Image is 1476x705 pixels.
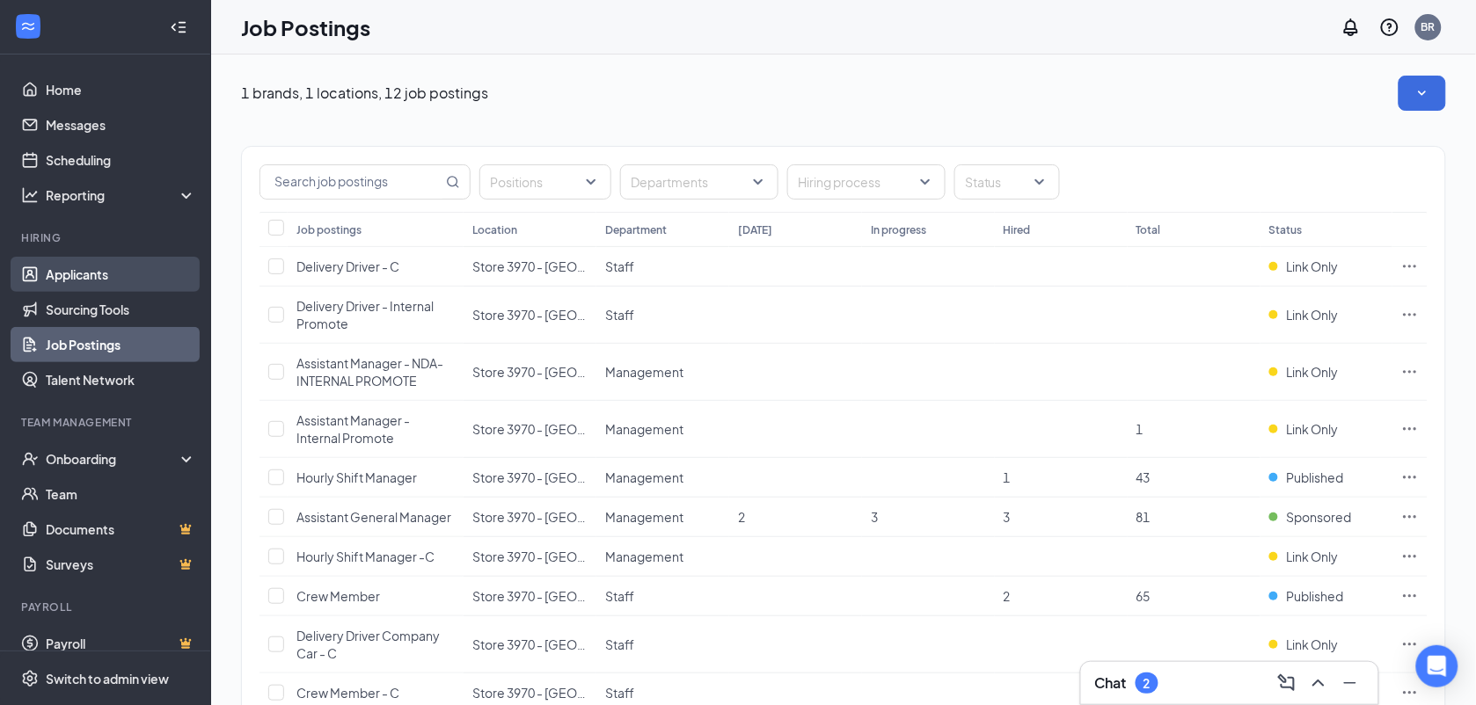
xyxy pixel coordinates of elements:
[596,537,729,577] td: Management
[1308,672,1329,694] svg: ChevronUp
[1379,17,1400,38] svg: QuestionInfo
[596,577,729,616] td: Staff
[472,258,673,274] span: Store 3970 - [GEOGRAPHIC_DATA]
[1304,669,1333,697] button: ChevronUp
[1273,669,1301,697] button: ComposeMessage
[296,412,410,446] span: Assistant Manager - Internal Promote
[1287,363,1339,381] span: Link Only
[472,222,517,237] div: Location
[1004,588,1011,604] span: 2
[46,257,196,292] a: Applicants
[46,107,196,142] a: Messages
[1341,17,1362,38] svg: Notifications
[296,588,380,604] span: Crew Member
[862,212,995,247] th: In progress
[1401,508,1419,526] svg: Ellipses
[464,344,596,401] td: Store 3970 - Cedar City
[1287,636,1339,653] span: Link Only
[1287,587,1344,605] span: Published
[170,18,187,36] svg: Collapse
[1416,645,1458,687] div: Open Intercom Messenger
[464,537,596,577] td: Store 3970 - Cedar City
[46,362,196,397] a: Talent Network
[1399,76,1446,111] button: SmallChevronDown
[464,247,596,287] td: Store 3970 - Cedar City
[1004,509,1011,525] span: 3
[472,509,673,525] span: Store 3970 - [GEOGRAPHIC_DATA]
[1004,469,1011,485] span: 1
[46,476,196,512] a: Team
[21,230,193,245] div: Hiring
[1336,669,1364,697] button: Minimize
[296,258,399,274] span: Delivery Driver - C
[472,588,673,604] span: Store 3970 - [GEOGRAPHIC_DATA]
[1421,19,1436,34] div: BR
[871,509,878,525] span: 3
[472,636,673,652] span: Store 3970 - [GEOGRAPHIC_DATA]
[472,685,673,701] span: Store 3970 - [GEOGRAPHIC_DATA]
[1287,258,1339,275] span: Link Only
[596,498,729,537] td: Management
[1401,636,1419,653] svg: Ellipses
[46,670,169,687] div: Switch to admin view
[1401,469,1419,486] svg: Ellipses
[596,247,729,287] td: Staff
[46,547,196,582] a: SurveysCrown
[464,401,596,458] td: Store 3970 - Cedar City
[1276,672,1297,694] svg: ComposeMessage
[296,549,435,564] span: Hourly Shift Manager -C
[446,175,460,189] svg: MagnifyingGlass
[596,344,729,401] td: Management
[1136,509,1151,525] span: 81
[605,258,634,274] span: Staff
[472,421,673,437] span: Store 3970 - [GEOGRAPHIC_DATA]
[1136,421,1144,437] span: 1
[1401,548,1419,565] svg: Ellipses
[46,626,196,661] a: PayrollCrown
[1401,587,1419,605] svg: Ellipses
[296,685,399,701] span: Crew Member - C
[596,616,729,673] td: Staff
[1287,306,1339,323] span: Link Only
[46,512,196,547] a: DocumentsCrown
[46,72,196,107] a: Home
[1287,508,1352,526] span: Sponsored
[296,469,417,485] span: Hourly Shift Manager
[605,307,634,323] span: Staff
[46,186,197,204] div: Reporting
[19,18,37,35] svg: WorkstreamLogo
[1260,212,1392,247] th: Status
[21,186,39,204] svg: Analysis
[472,307,673,323] span: Store 3970 - [GEOGRAPHIC_DATA]
[605,636,634,652] span: Staff
[1401,306,1419,323] svg: Ellipses
[296,509,451,525] span: Assistant General Manager
[260,165,442,199] input: Search job postings
[1340,672,1361,694] svg: Minimize
[605,222,667,237] div: Department
[596,287,729,344] td: Staff
[46,327,196,362] a: Job Postings
[1414,84,1431,102] svg: SmallChevronDown
[605,364,683,380] span: Management
[464,498,596,537] td: Store 3970 - Cedar City
[1401,684,1419,701] svg: Ellipses
[729,212,862,247] th: [DATE]
[1136,469,1151,485] span: 43
[1287,469,1344,486] span: Published
[241,12,370,42] h1: Job Postings
[241,84,488,103] p: 1 brands, 1 locations, 12 job postings
[605,421,683,437] span: Management
[605,469,683,485] span: Management
[21,600,193,614] div: Payroll
[605,549,683,564] span: Management
[1144,676,1151,691] div: 2
[464,287,596,344] td: Store 3970 - Cedar City
[472,469,673,485] span: Store 3970 - [GEOGRAPHIC_DATA]
[296,628,440,661] span: Delivery Driver Company Car - C
[46,142,196,178] a: Scheduling
[995,212,1128,247] th: Hired
[472,549,673,564] span: Store 3970 - [GEOGRAPHIC_DATA]
[1128,212,1260,247] th: Total
[605,588,634,604] span: Staff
